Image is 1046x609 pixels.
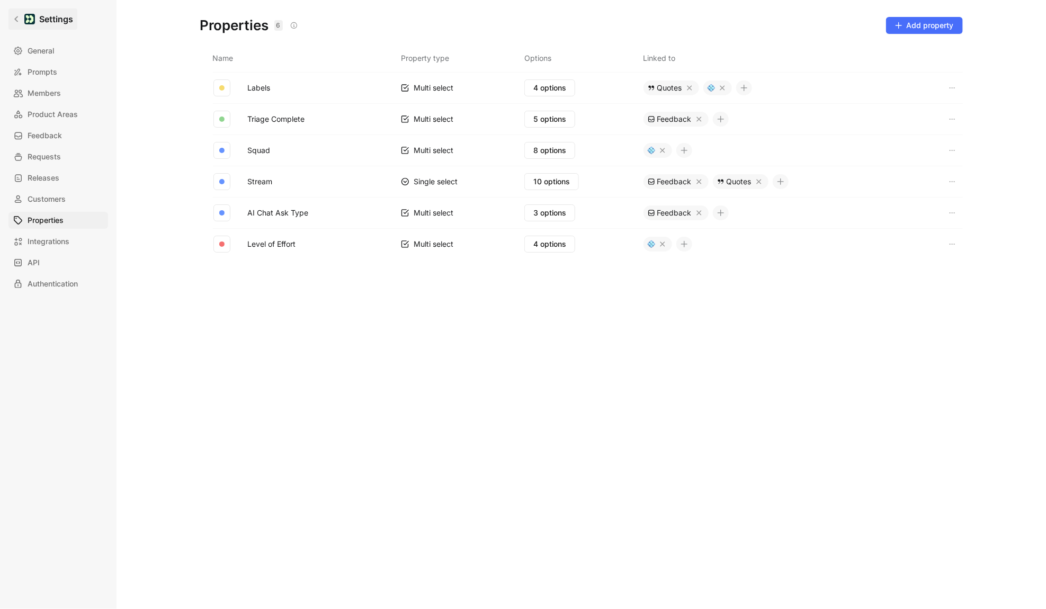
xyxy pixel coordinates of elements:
[8,127,108,144] a: Feedback
[8,254,108,271] a: API
[643,47,946,72] th: Linked to
[244,206,313,220] button: AI Chat Ask Type
[524,79,575,96] button: 4 options
[524,47,643,72] th: Options
[643,112,709,127] div: Feedback
[28,172,59,184] span: Releases
[401,47,524,72] th: Property type
[524,111,575,128] button: 5 options
[200,19,300,32] h1: Properties
[8,148,108,165] a: Requests
[533,238,566,250] span: 4 options
[39,13,73,25] h1: Settings
[401,83,453,93] div: Multi select
[533,175,570,188] span: 10 options
[8,169,108,186] a: Releases
[28,108,78,121] span: Product Areas
[8,8,77,30] a: Settings
[8,106,108,123] a: Product Areas
[524,236,575,253] button: 4 options
[401,239,453,249] div: Multi select
[8,212,108,229] a: Properties
[28,256,40,269] span: API
[8,233,108,250] a: Integrations
[648,240,655,248] img: 💠
[244,81,275,95] button: Labels
[401,208,453,218] div: Multi select
[708,84,715,92] img: 💠
[533,144,566,157] span: 8 options
[244,237,300,251] button: Level of Effort
[524,173,579,190] button: 10 options
[533,82,566,94] span: 4 options
[533,207,566,219] span: 3 options
[8,85,108,102] a: Members
[244,175,277,189] button: Stream
[28,44,54,57] span: General
[28,66,57,78] span: Prompts
[643,80,699,95] div: Quotes
[244,112,309,126] button: Triage Complete
[643,174,709,189] div: Feedback
[28,277,78,290] span: Authentication
[8,191,108,208] a: Customers
[8,275,108,292] a: Authentication
[213,47,401,72] th: Name
[28,214,64,227] span: Properties
[401,114,453,124] div: Multi select
[524,142,575,159] button: 8 options
[643,205,709,220] div: Feedback
[244,144,275,157] button: Squad
[28,150,61,163] span: Requests
[533,113,566,126] span: 5 options
[895,19,954,32] span: Add property
[28,235,69,248] span: Integrations
[524,204,575,221] button: 3 options
[28,87,61,100] span: Members
[28,129,62,142] span: Feedback
[274,20,283,31] div: 6
[28,193,66,205] span: Customers
[648,147,655,154] img: 💠
[8,42,108,59] a: General
[886,17,963,34] button: Add property
[8,64,108,80] a: Prompts
[401,145,453,156] div: Multi select
[401,176,458,187] div: Single select
[713,174,768,189] div: Quotes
